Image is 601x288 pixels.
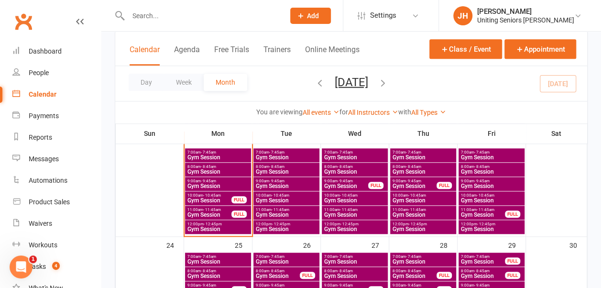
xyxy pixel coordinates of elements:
span: 7:00am [187,150,249,155]
strong: for [339,108,348,116]
span: Gym Session [324,273,386,279]
span: 8:00am [187,165,249,169]
div: FULL [505,257,520,265]
span: Add [307,12,319,20]
span: - 9:45am [269,179,284,183]
iframe: Intercom live chat [10,255,33,278]
div: Calendar [29,90,56,98]
div: People [29,69,49,77]
input: Search... [125,9,278,22]
span: - 7:45am [201,255,216,259]
span: - 9:45am [338,283,353,288]
div: 29 [508,237,525,253]
div: Messages [29,155,59,163]
span: - 10:45am [203,193,221,198]
div: 27 [372,237,389,253]
span: 11:00am [187,208,232,212]
span: - 7:45am [474,255,490,259]
span: Gym Session [392,183,437,189]
span: - 8:45am [474,269,490,273]
span: - 9:45am [406,179,421,183]
span: 8:00am [392,269,437,273]
span: - 12:45pm [477,222,495,226]
span: 7:00am [392,150,454,155]
a: Clubworx [11,10,35,33]
div: FULL [231,210,247,218]
div: Reports [29,133,52,141]
span: Gym Session [187,198,232,203]
span: - 8:45am [338,269,353,273]
span: 9:00am [460,283,523,288]
span: - 8:45am [201,269,216,273]
span: Gym Session [324,169,386,175]
a: All events [303,109,339,116]
span: 11:00am [255,208,317,212]
span: 9:00am [255,179,317,183]
span: 10:00am [255,193,317,198]
span: Gym Session [187,155,249,160]
span: Gym Session [460,259,505,265]
a: Waivers [12,213,101,234]
strong: with [398,108,411,116]
span: - 7:45am [406,255,421,259]
th: Sun [116,123,184,144]
span: 1 [29,255,37,263]
span: - 9:45am [338,179,353,183]
span: 12:00pm [187,222,249,226]
div: FULL [505,210,520,218]
span: 8:00am [460,165,523,169]
button: Week [164,74,204,91]
span: - 7:45am [201,150,216,155]
span: Gym Session [255,212,317,218]
span: - 7:45am [269,255,284,259]
span: 7:00am [324,150,386,155]
span: 7:00am [255,255,317,259]
span: Gym Session [187,259,249,265]
span: 8:00am [255,165,317,169]
span: - 9:45am [201,283,216,288]
div: Payments [29,112,59,120]
span: 7:00am [392,255,454,259]
span: - 12:45pm [409,222,427,226]
span: Gym Session [392,169,454,175]
span: Gym Session [255,273,300,279]
div: Uniting Seniors [PERSON_NAME] [477,16,574,24]
span: - 7:45am [474,150,490,155]
span: 8:00am [187,269,249,273]
a: Messages [12,148,101,170]
span: 9:00am [187,179,249,183]
span: Gym Session [255,198,317,203]
span: 7:00am [255,150,317,155]
span: 8:00am [324,165,386,169]
span: 7:00am [460,255,505,259]
span: - 8:45am [406,165,421,169]
span: 11:00am [324,208,386,212]
span: - 10:45am [408,193,426,198]
span: 7:00am [324,255,386,259]
span: Gym Session [255,226,317,232]
span: 7:00am [460,150,523,155]
span: Gym Session [255,155,317,160]
span: - 7:45am [338,255,353,259]
span: Gym Session [187,226,249,232]
span: Gym Session [255,183,317,189]
span: - 11:45am [408,208,426,212]
span: Gym Session [392,259,454,265]
button: [DATE] [335,75,368,89]
a: Automations [12,170,101,191]
span: 9:00am [324,179,369,183]
span: - 11:45am [477,208,494,212]
span: - 10:45am [340,193,358,198]
span: Gym Session [392,198,454,203]
span: Gym Session [187,212,232,218]
span: - 12:45pm [272,222,290,226]
span: - 8:45am [474,165,490,169]
div: Dashboard [29,47,62,55]
th: Tue [252,123,321,144]
div: Automations [29,177,67,184]
span: Gym Session [460,273,505,279]
div: FULL [231,196,247,203]
button: Day [129,74,164,91]
span: 12:00pm [324,222,386,226]
span: - 9:45am [474,283,490,288]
